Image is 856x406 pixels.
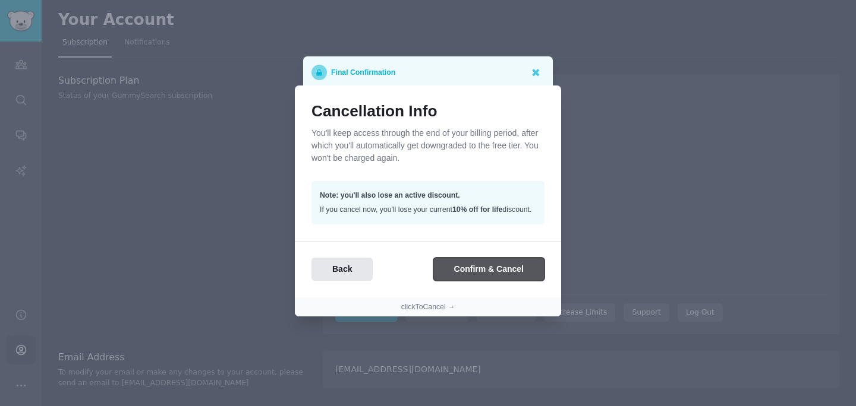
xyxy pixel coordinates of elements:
h1: Cancellation Info [311,102,545,121]
button: clickToCancel → [401,302,455,313]
p: Final Confirmation [331,65,395,80]
button: Back [311,258,373,281]
button: Confirm & Cancel [433,258,545,281]
p: You'll keep access through the end of your billing period, after which you'll automatically get d... [311,127,545,164]
div: If you cancel now, you'll lose your current discount. [311,181,545,225]
p: Note: you'll also lose an active discount. [320,189,536,202]
span: 10% off for life [452,205,502,214]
